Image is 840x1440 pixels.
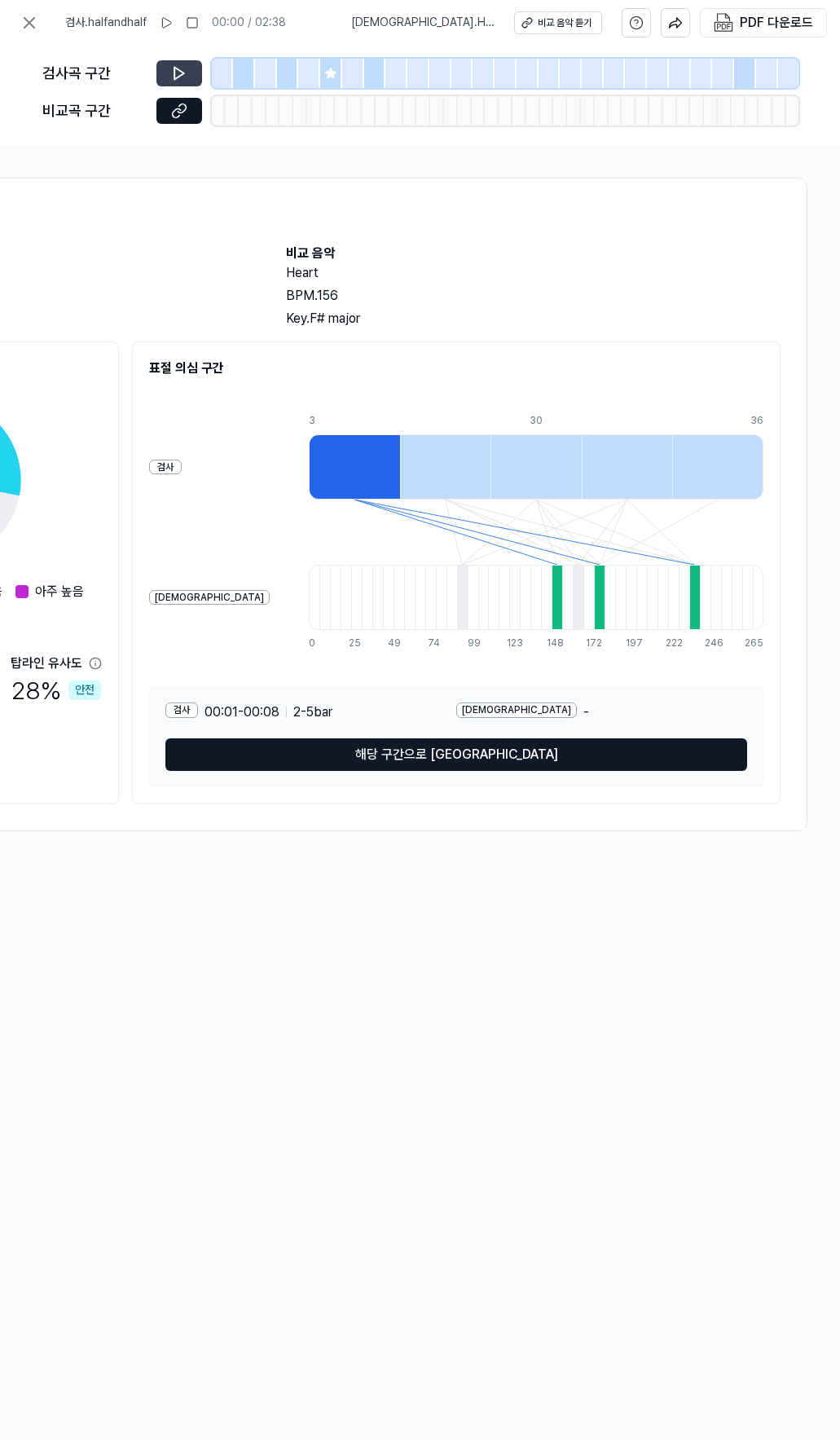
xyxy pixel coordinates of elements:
[149,359,763,378] h2: 표절 의심 구간
[65,15,147,31] span: 검사 . halfandhalf
[286,309,781,328] div: Key. F# major
[622,8,651,37] button: help
[293,702,332,722] span: 2 - 5 bar
[286,286,781,306] div: BPM. 156
[309,636,319,650] div: 0
[626,636,636,650] div: 197
[286,263,781,283] h2: Heart
[530,414,621,428] div: 30
[428,636,438,650] div: 74
[710,9,816,37] button: PDF 다운로드
[42,62,147,86] div: 검사곡 구간
[42,99,147,123] div: 비교곡 구간
[714,13,733,33] img: PDF Download
[668,15,683,30] img: share
[212,15,286,31] div: 00:00 / 02:38
[165,702,198,718] div: 검사
[538,16,592,30] div: 비교 음악 듣기
[286,244,781,263] h2: 비교 음악
[705,636,715,650] div: 246
[309,414,400,428] div: 3
[205,702,279,722] span: 00:01 - 00:08
[149,590,270,606] div: [DEMOGRAPHIC_DATA]
[629,15,644,31] svg: help
[11,673,101,707] div: 28 %
[507,636,517,650] div: 123
[586,636,596,650] div: 172
[547,636,557,650] div: 148
[750,414,763,428] div: 36
[514,11,602,34] button: 비교 음악 듣기
[68,680,101,700] div: 안전
[349,636,359,650] div: 25
[11,654,82,673] div: 탑라인 유사도
[351,15,495,31] span: [DEMOGRAPHIC_DATA] . Heart
[35,582,84,601] span: 아주 높음
[165,738,747,771] button: 해당 구간으로 [GEOGRAPHIC_DATA]
[456,702,577,718] div: [DEMOGRAPHIC_DATA]
[745,636,763,650] div: 265
[740,12,813,33] div: PDF 다운로드
[388,636,398,650] div: 49
[149,460,182,475] div: 검사
[468,636,478,650] div: 99
[456,702,747,722] div: -
[666,636,676,650] div: 222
